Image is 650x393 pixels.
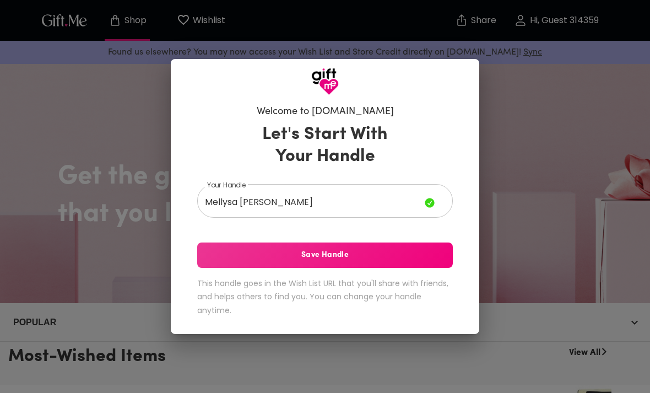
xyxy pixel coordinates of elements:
[248,123,402,168] h3: Let's Start With Your Handle
[197,249,453,261] span: Save Handle
[197,243,453,268] button: Save Handle
[257,105,394,119] h6: Welcome to [DOMAIN_NAME]
[197,187,425,218] input: Your Handle
[311,68,339,95] img: GiftMe Logo
[197,277,453,317] h6: This handle goes in the Wish List URL that you'll share with friends, and helps others to find yo...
